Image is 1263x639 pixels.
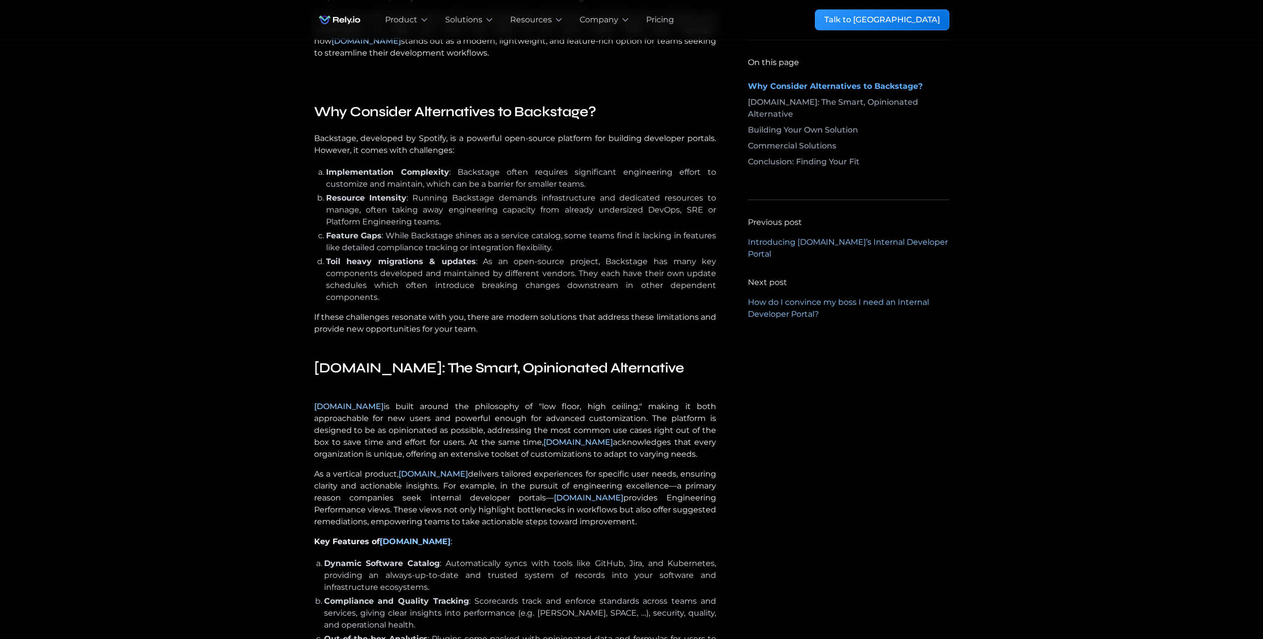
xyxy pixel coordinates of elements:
p: As a vertical product, delivers tailored experiences for specific user needs, ensuring clarity an... [314,468,717,528]
div: Previous post [748,216,802,228]
strong: Feature Gaps [326,231,382,240]
li: : Scorecards track and enforce standards across teams and services, giving clear insights into pe... [324,595,717,631]
strong: Dynamic Software Catalog [324,559,440,568]
a: Conclusion: Finding Your Fit [748,156,949,172]
a: Building Your Own Solution [748,124,949,140]
p: is built around the philosophy of "low floor, high ceiling," making it both approachable for new ... [314,401,717,460]
a: [DOMAIN_NAME] [554,493,623,502]
a: [DOMAIN_NAME] [380,537,451,546]
li: : Running Backstage demands infrastructure and dedicated resources to manage, often taking away e... [326,192,717,228]
p: Backstage, developed by Spotify, is a powerful open-source platform for building developer portal... [314,133,717,156]
p: If these challenges resonate with you, there are modern solutions that address these limitations ... [314,311,717,335]
h4: Why Consider Alternatives to Backstage? [314,103,717,121]
h4: [DOMAIN_NAME]: The Smart, Opinionated Alternative [314,359,717,377]
a: home [314,10,365,30]
div: Resources [510,14,552,26]
a: [DOMAIN_NAME] [399,469,468,479]
strong: Key Features of [314,537,380,546]
a: How do I convince my boss I need an Internal Developer Portal? [748,296,949,320]
a: [DOMAIN_NAME]: The Smart, Opinionated Alternative [748,96,949,124]
div: On this page [748,57,799,69]
a: Why Consider Alternatives to Backstage? [748,80,949,96]
a: Talk to [GEOGRAPHIC_DATA] [815,9,949,30]
li: : While Backstage shines as a service catalog, some teams find it lacking in features like detail... [326,230,717,254]
div: Product [385,14,417,26]
div: Next post [748,277,787,288]
a: [DOMAIN_NAME] [314,402,384,411]
div: Solutions [445,14,482,26]
li: : As an open-source project, Backstage has many key components developed and maintained by differ... [326,256,717,303]
strong: Toil heavy migrations & updates [326,257,476,266]
a: Commercial Solutions [748,140,949,156]
img: Rely.io logo [314,10,365,30]
a: [DOMAIN_NAME] [332,36,401,46]
p: : [314,536,717,548]
div: Talk to [GEOGRAPHIC_DATA] [824,14,940,26]
li: : Automatically syncs with tools like GitHub, Jira, and Kubernetes, providing an always-up-to-dat... [324,558,717,593]
strong: Compliance and Quality Tracking [324,596,469,606]
li: : Backstage often requires significant engineering effort to customize and maintain, which can be... [326,166,717,190]
a: Pricing [646,14,674,26]
a: [DOMAIN_NAME] [543,437,613,447]
p: ‍ [314,67,717,79]
a: Introducing [DOMAIN_NAME]’s Internal Developer Portal [748,236,949,260]
strong: Resource Intensity [326,193,407,203]
strong: Implementation Complexity [326,167,449,177]
iframe: Chatbot [1197,573,1249,625]
div: Company [580,14,618,26]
